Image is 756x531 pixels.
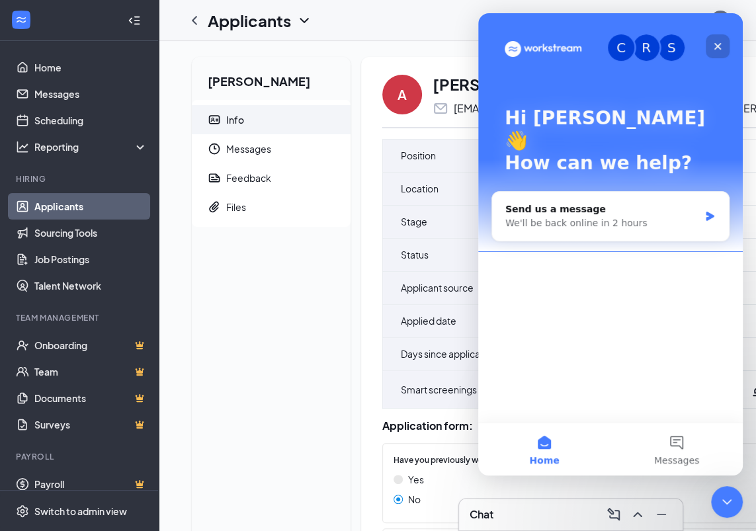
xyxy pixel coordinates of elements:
div: [EMAIL_ADDRESS][DOMAIN_NAME] [454,102,632,115]
h1: [PERSON_NAME] [433,73,569,95]
div: Info [226,113,244,126]
div: Payroll [16,451,145,462]
a: Home [34,54,147,81]
a: ClockMessages [192,134,351,163]
svg: Analysis [16,140,29,153]
span: Smart screenings [401,374,477,406]
span: Location [401,173,439,205]
span: No [408,492,421,507]
span: Stage [401,206,427,238]
span: Applicant source [401,272,474,304]
svg: WorkstreamLogo [15,13,28,26]
span: Applied date [401,305,456,337]
div: Team Management [16,312,145,323]
a: SurveysCrown [34,411,147,438]
svg: Notifications [654,13,670,28]
svg: Paperclip [208,200,221,214]
svg: ChevronLeft [187,13,202,28]
svg: Minimize [653,507,669,522]
a: ContactCardInfo [192,105,351,134]
div: Reporting [34,140,148,153]
a: Sourcing Tools [34,220,147,246]
button: Minimize [651,504,672,525]
a: PayrollCrown [34,471,147,497]
span: Yes [408,472,424,487]
svg: Settings [16,505,29,518]
h3: Chat [470,507,493,522]
iframe: Intercom live chat [711,486,743,518]
span: Status [401,239,429,271]
a: Applicants [34,193,147,220]
svg: QuestionInfo [683,13,699,28]
div: Feedback [226,171,271,184]
svg: Email [433,101,448,116]
a: TeamCrown [34,358,147,385]
a: Scheduling [34,107,147,134]
button: ChevronUp [627,504,648,525]
button: ComposeMessage [603,504,624,525]
h1: Applicants [208,9,291,32]
a: ReportFeedback [192,163,351,192]
svg: Report [208,171,221,184]
span: Position [401,140,436,172]
svg: Collapse [128,14,141,27]
iframe: Intercom live chat [478,13,743,475]
svg: ChevronDown [296,13,312,28]
svg: Clock [208,142,221,155]
a: DocumentsCrown [34,385,147,411]
h2: [PERSON_NAME] [192,57,351,100]
span: Days since application [401,338,497,370]
svg: ComposeMessage [606,507,622,522]
a: Talent Network [34,272,147,299]
div: Switch to admin view [34,505,127,518]
div: Files [226,200,246,214]
a: OnboardingCrown [34,332,147,358]
a: Job Postings [34,246,147,272]
a: PaperclipFiles [192,192,351,222]
div: A [398,85,407,104]
svg: ChevronUp [630,507,646,522]
div: Hiring [16,173,145,184]
a: Messages [34,81,147,107]
span: Messages [226,134,340,163]
span: Have you previously worked in the same industry? [394,454,581,467]
svg: ContactCard [208,113,221,126]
